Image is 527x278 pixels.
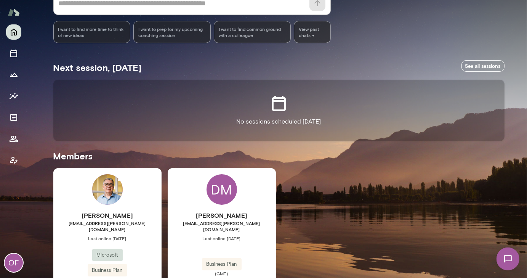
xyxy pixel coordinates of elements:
span: (GMT) [168,270,276,276]
div: DM [207,174,237,205]
button: Client app [6,153,21,168]
div: OF [5,254,23,272]
p: No sessions scheduled [DATE] [237,117,321,126]
img: Mento [8,5,20,19]
span: I want to find common ground with a colleague [219,26,286,38]
button: Insights [6,88,21,104]
div: I want to find common ground with a colleague [214,21,291,43]
button: Growth Plan [6,67,21,82]
a: See all sessions [461,60,505,72]
div: I want to find more time to think of new ideas [53,21,131,43]
img: Scott Bowie [92,174,123,205]
h6: [PERSON_NAME] [168,211,276,220]
h5: Members [53,150,505,162]
span: Business Plan [88,267,127,274]
span: I want to prep for my upcoming coaching session [138,26,206,38]
span: View past chats -> [294,21,330,43]
span: [EMAIL_ADDRESS][PERSON_NAME][DOMAIN_NAME] [168,220,276,232]
span: [EMAIL_ADDRESS][PERSON_NAME][DOMAIN_NAME] [53,220,162,232]
div: I want to prep for my upcoming coaching session [133,21,211,43]
button: Home [6,24,21,40]
span: Microsoft [92,251,123,259]
span: Last online [DATE] [168,235,276,241]
button: Documents [6,110,21,125]
span: Business Plan [202,260,242,268]
h5: Next session, [DATE] [53,61,142,74]
button: Sessions [6,46,21,61]
h6: [PERSON_NAME] [53,211,162,220]
span: Last online [DATE] [53,235,162,241]
button: Members [6,131,21,146]
span: I want to find more time to think of new ideas [58,26,126,38]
